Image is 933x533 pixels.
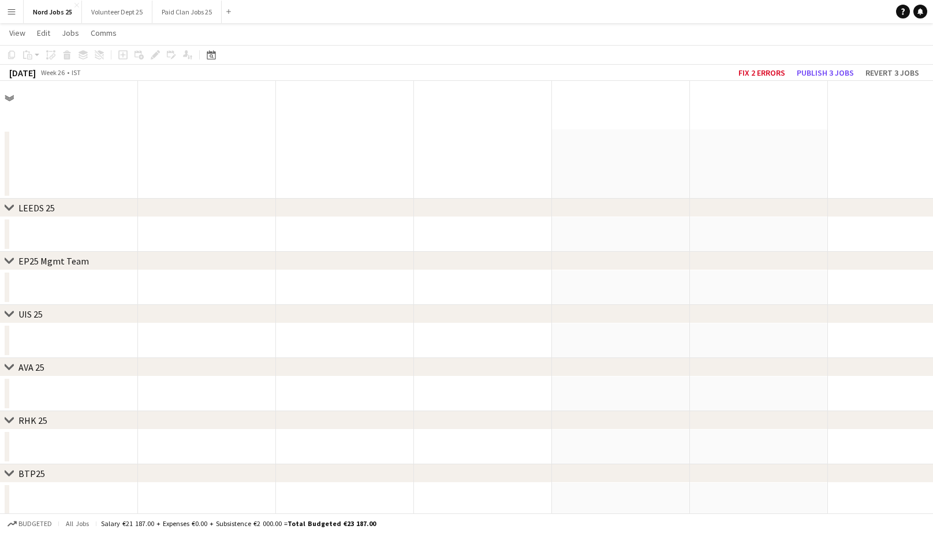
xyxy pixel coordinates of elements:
div: [DATE] [9,67,36,79]
button: Fix 2 errors [734,65,790,80]
span: Comms [91,28,117,38]
button: Budgeted [6,517,54,530]
span: Total Budgeted €23 187.00 [288,519,376,528]
a: Edit [32,25,55,40]
span: View [9,28,25,38]
button: Nord Jobs 25 [24,1,82,23]
button: Publish 3 jobs [792,65,859,80]
a: View [5,25,30,40]
div: AVA 25 [18,361,44,373]
div: Salary €21 187.00 + Expenses €0.00 + Subsistence €2 000.00 = [101,519,376,528]
span: Budgeted [18,520,52,528]
span: Jobs [62,28,79,38]
div: RHK 25 [18,415,47,426]
button: Paid Clan Jobs 25 [152,1,222,23]
div: EP25 Mgmt Team [18,255,89,267]
span: Week 26 [38,68,67,77]
div: IST [72,68,81,77]
button: Revert 3 jobs [861,65,924,80]
a: Jobs [57,25,84,40]
button: Volunteer Dept 25 [82,1,152,23]
div: BTP25 [18,468,45,479]
div: LEEDS 25 [18,202,55,214]
a: Comms [86,25,121,40]
span: Edit [37,28,50,38]
span: All jobs [64,519,91,528]
div: UIS 25 [18,308,43,320]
